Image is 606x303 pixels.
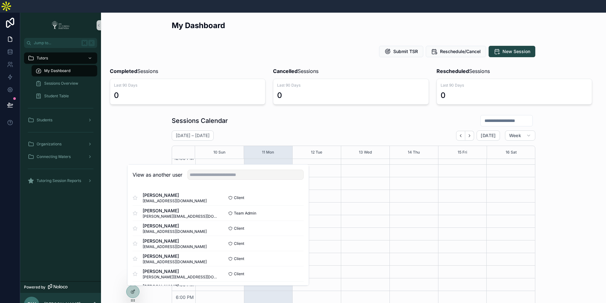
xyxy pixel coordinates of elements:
a: Tutoring Session Reports [24,175,97,186]
span: Client [234,241,244,246]
img: App logo [50,20,72,30]
div: 0 [441,90,446,100]
strong: Cancelled [273,68,298,74]
span: My Dashboard [44,68,70,73]
span: Submit TSR [393,48,418,55]
span: Students [37,118,52,123]
a: Organizations [24,138,97,150]
button: Week [505,130,535,141]
span: [PERSON_NAME] [143,253,207,259]
span: Last 90 Days [277,83,425,88]
span: [PERSON_NAME] [143,192,207,198]
h2: My Dashboard [172,20,225,31]
span: 12:30 PM [172,155,195,161]
button: 12 Tue [311,146,322,159]
button: 10 Sun [213,146,225,159]
span: Sessions Overview [44,81,78,86]
button: [DATE] [477,130,500,141]
span: [EMAIL_ADDRESS][DOMAIN_NAME] [143,229,207,234]
span: Sessions [273,67,318,75]
span: [EMAIL_ADDRESS][DOMAIN_NAME] [143,259,207,264]
div: 0 [277,90,282,100]
a: Sessions Overview [32,78,97,89]
span: Student Table [44,94,69,99]
button: 15 Fri [458,146,467,159]
span: [DATE] [481,133,496,138]
span: [EMAIL_ADDRESS][DOMAIN_NAME] [143,198,207,203]
button: 14 Thu [408,146,420,159]
span: [PERSON_NAME] [143,208,218,214]
div: 0 [114,90,119,100]
span: Reschedule/Cancel [440,48,481,55]
a: Student Table [32,90,97,102]
a: Students [24,114,97,126]
span: K [89,40,94,45]
button: Reschedule/Cancel [426,46,486,57]
span: Sessions [110,67,158,75]
button: 16 Sat [506,146,517,159]
a: My Dashboard [32,65,97,76]
h2: [DATE] – [DATE] [176,132,210,139]
span: New Session [502,48,530,55]
button: 13 Wed [359,146,372,159]
span: Client [234,226,244,231]
span: 6:00 PM [174,294,195,300]
span: [PERSON_NAME] [143,283,207,290]
span: Connecting Waters [37,154,71,159]
span: Powered by [24,285,45,290]
span: [PERSON_NAME] [143,223,207,229]
span: Client [234,195,244,200]
span: Tutors [37,56,48,61]
span: 5:30 PM [175,282,195,287]
span: Team Admin [234,211,256,216]
span: Sessions [437,67,490,75]
span: [PERSON_NAME] [143,238,207,244]
strong: Rescheduled [437,68,469,74]
button: Back [456,131,465,141]
span: [EMAIL_ADDRESS][DOMAIN_NAME] [143,244,207,249]
div: scrollable content [20,48,101,195]
span: Last 90 Days [114,83,261,88]
h2: View as another user [133,171,182,179]
span: Week [509,133,521,138]
strong: Completed [110,68,137,74]
a: Connecting Waters [24,151,97,162]
span: [PERSON_NAME][EMAIL_ADDRESS][DOMAIN_NAME] [143,214,218,219]
span: Last 90 Days [441,83,588,88]
span: Tutoring Session Reports [37,178,81,183]
button: Submit TSR [379,46,423,57]
button: 11 Mon [262,146,274,159]
span: [PERSON_NAME] [143,268,218,275]
button: Jump to...K [24,38,97,48]
a: Tutors [24,52,97,64]
a: Powered by [20,281,101,293]
span: [PERSON_NAME][EMAIL_ADDRESS][DOMAIN_NAME] [143,275,218,280]
button: New Session [489,46,535,57]
h1: Sessions Calendar [172,116,228,125]
span: Client [234,256,244,261]
button: Next [465,131,474,141]
span: Jump to... [34,40,79,45]
span: Client [234,271,244,276]
span: Organizations [37,142,62,147]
